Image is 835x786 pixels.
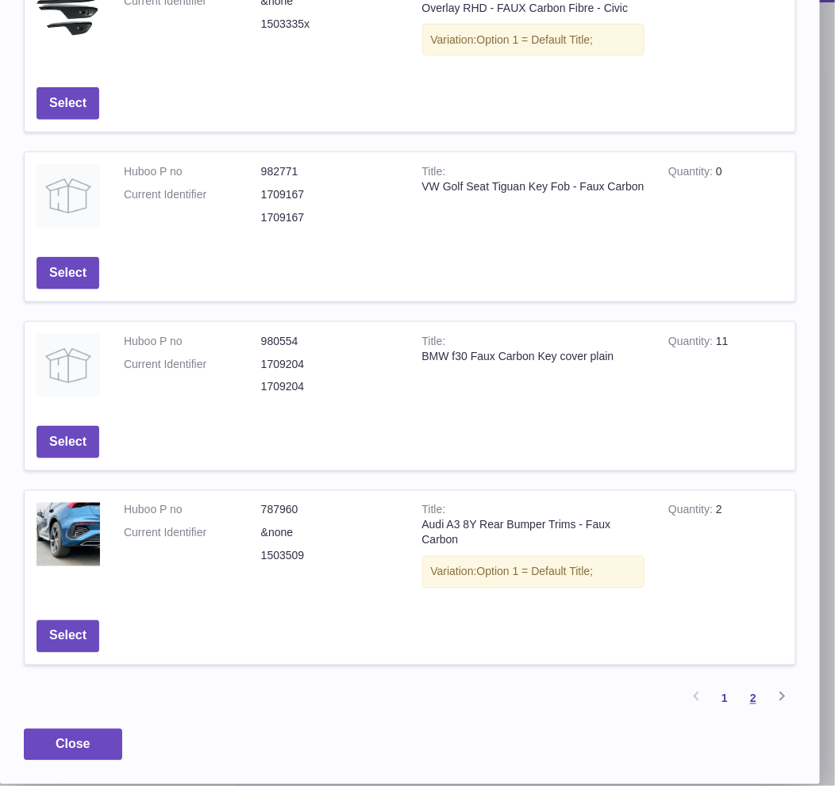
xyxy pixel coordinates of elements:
img: Audi A3 8Y Rear Bumper Trims - Faux Carbon [37,503,100,566]
dd: 982771 [261,164,398,179]
a: 2 [739,684,768,713]
dd: 1709204 [261,379,398,394]
div: BMW f30 Faux Carbon Key cover plain [422,349,645,364]
button: Select [37,87,99,120]
td: 0 [656,152,795,245]
dt: Huboo P no [124,164,261,179]
button: Select [37,426,99,458]
dd: 980554 [261,334,398,349]
span: Option 1 = Default Title; [477,33,594,46]
dt: Huboo P no [124,334,261,349]
span: Close [56,738,90,751]
span: Option 1 = Default Title; [477,566,594,578]
button: Close [24,729,122,761]
dt: Current Identifier [124,526,261,541]
strong: Title [422,504,446,520]
button: Select [37,257,99,289]
dd: 1503335x [261,17,398,32]
div: Variation: [422,24,645,56]
dt: Huboo P no [124,503,261,518]
td: 11 [656,322,795,415]
strong: Quantity [668,165,716,182]
strong: Title [422,335,446,351]
dd: 1709167 [261,210,398,225]
a: 1 [710,684,739,713]
div: VW Golf Seat Tiguan Key Fob - Faux Carbon [422,179,645,194]
div: Audi A3 8Y Rear Bumper Trims - Faux Carbon [422,518,645,548]
dd: 1709167 [261,187,398,202]
dd: 1503509 [261,549,398,564]
dt: Current Identifier [124,187,261,202]
dd: 1709204 [261,357,398,372]
button: Select [37,620,99,653]
strong: Quantity [668,504,716,520]
img: VW Golf Seat Tiguan Key Fob - Faux Carbon [37,164,100,228]
div: Variation: [422,556,645,589]
td: 2 [656,491,795,608]
dt: Current Identifier [124,357,261,372]
dd: 787960 [261,503,398,518]
strong: Title [422,165,446,182]
dd: &none [261,526,398,541]
strong: Quantity [668,335,716,351]
img: BMW f30 Faux Carbon Key cover plain [37,334,100,397]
